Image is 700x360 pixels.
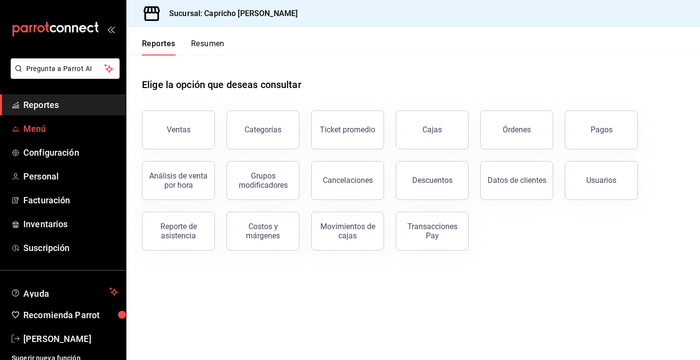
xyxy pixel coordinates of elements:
[142,161,215,200] button: Análisis de venta por hora
[396,161,469,200] button: Descuentos
[503,125,531,134] div: Órdenes
[227,110,299,149] button: Categorías
[233,171,293,190] div: Grupos modificadores
[233,222,293,240] div: Costos y márgenes
[591,125,612,134] div: Pagos
[227,212,299,251] button: Costos y márgenes
[323,176,373,185] div: Cancelaciones
[142,39,175,55] button: Reportes
[161,8,297,19] h3: Sucursal: Capricho [PERSON_NAME]
[586,176,616,185] div: Usuarios
[422,124,442,136] div: Cajas
[148,222,209,240] div: Reporte de asistencia
[142,39,225,55] div: navigation tabs
[565,161,638,200] button: Usuarios
[320,125,375,134] div: Ticket promedio
[23,170,118,183] span: Personal
[565,110,638,149] button: Pagos
[142,110,215,149] button: Ventas
[311,110,384,149] button: Ticket promedio
[107,25,115,33] button: open_drawer_menu
[191,39,225,55] button: Resumen
[23,241,118,254] span: Suscripción
[23,146,118,159] span: Configuración
[23,308,118,322] span: Recomienda Parrot
[11,58,120,79] button: Pregunta a Parrot AI
[23,332,118,345] span: [PERSON_NAME]
[245,125,281,134] div: Categorías
[142,77,301,92] h1: Elige la opción que deseas consultar
[488,176,546,185] div: Datos de clientes
[396,212,469,251] button: Transacciones Pay
[167,125,191,134] div: Ventas
[23,194,118,207] span: Facturación
[480,110,553,149] button: Órdenes
[23,286,105,298] span: Ayuda
[7,71,120,81] a: Pregunta a Parrot AI
[311,212,384,251] button: Movimientos de cajas
[23,122,118,135] span: Menú
[412,176,453,185] div: Descuentos
[148,171,209,190] div: Análisis de venta por hora
[480,161,553,200] button: Datos de clientes
[396,110,469,149] a: Cajas
[227,161,299,200] button: Grupos modificadores
[23,217,118,231] span: Inventarios
[142,212,215,251] button: Reporte de asistencia
[23,98,118,111] span: Reportes
[317,222,378,240] div: Movimientos de cajas
[311,161,384,200] button: Cancelaciones
[26,64,105,74] span: Pregunta a Parrot AI
[402,222,462,240] div: Transacciones Pay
